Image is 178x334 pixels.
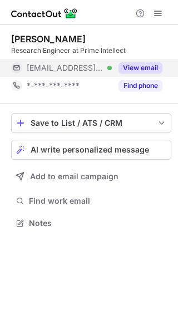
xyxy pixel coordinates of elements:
button: Add to email campaign [11,166,171,186]
span: Add to email campaign [30,172,118,181]
span: AI write personalized message [31,145,149,154]
button: Reveal Button [118,62,162,73]
button: Reveal Button [118,80,162,91]
button: AI write personalized message [11,140,171,160]
div: [PERSON_NAME] [11,33,86,45]
img: ContactOut v5.3.10 [11,7,78,20]
div: Research Engineer at Prime Intellect [11,46,171,56]
span: Find work email [29,196,167,206]
div: Save to List / ATS / CRM [31,119,152,127]
button: save-profile-one-click [11,113,171,133]
button: Notes [11,215,171,231]
span: Notes [29,218,167,228]
button: Find work email [11,193,171,209]
span: [EMAIL_ADDRESS][URL] [27,63,103,73]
